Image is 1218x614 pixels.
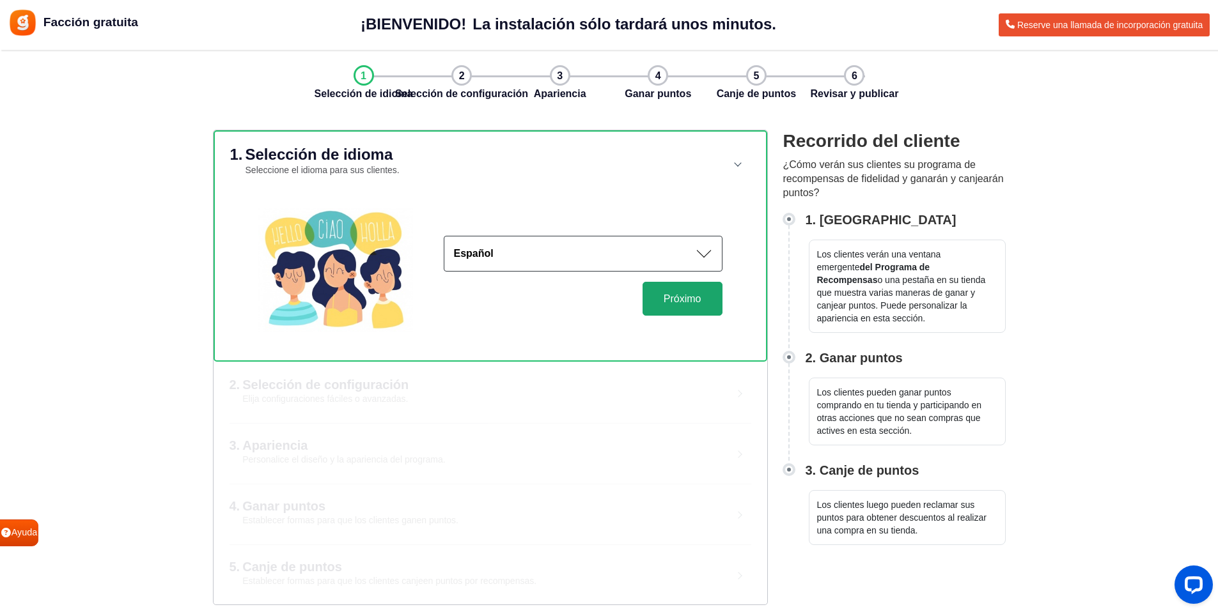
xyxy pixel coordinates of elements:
[472,15,776,33] font: La instalación sólo tardará unos minutos.
[454,248,494,259] font: Español
[806,351,903,365] font: 2. Ganar puntos
[806,463,919,477] font: 3. Canje de puntos
[246,146,393,163] font: Selección de idioma
[444,236,722,272] button: Español
[817,275,986,323] font: o una pestaña en su tienda que muestra varias maneras de ganar y canjear puntos. Puede personaliz...
[817,387,982,436] font: Los clientes pueden ganar puntos comprando en tu tienda y participando en otras acciones que no s...
[783,131,960,151] font: Recorrido del cliente
[817,500,987,535] font: Los clientes luego pueden reclamar sus puntos para obtener descuentos al realizar una compra en s...
[43,15,138,29] font: Facción gratuita
[817,249,941,272] font: Los clientes verán una ventana emergente
[999,13,1210,36] a: Reserve una llamada de incorporación gratuita
[246,165,400,175] font: Seleccione el idioma para sus clientes.
[1017,20,1203,30] font: Reserve una llamada de incorporación gratuita
[361,15,466,33] font: ¡BIENVENIDO!
[12,527,38,537] font: Ayuda
[643,282,722,316] button: Próximo
[806,213,956,227] font: 1. [GEOGRAPHIC_DATA]
[664,293,701,304] font: Próximo
[783,159,1004,198] font: ¿Cómo verán sus clientes su programa de recompensas de fidelidad y ganarán y canjearán puntos?
[8,8,37,37] img: Facción gratuita
[817,262,930,285] font: del Programa de Recompensas
[1164,560,1218,614] iframe: Widget de chat LiveChat
[230,146,243,163] font: 1.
